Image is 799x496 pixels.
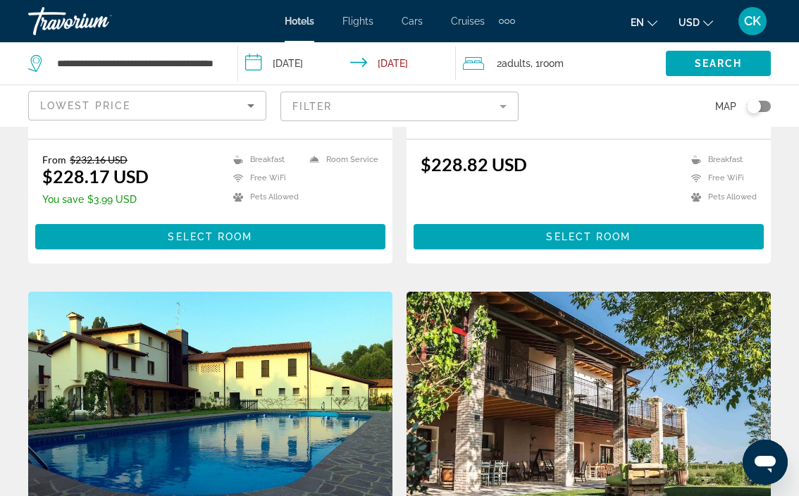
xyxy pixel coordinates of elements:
[42,194,149,205] p: $3.99 USD
[679,12,713,32] button: Change currency
[42,166,149,187] ins: $228.17 USD
[42,194,84,205] span: You save
[531,54,564,73] span: , 1
[40,97,254,114] mat-select: Sort by
[456,42,666,85] button: Travelers: 2 adults, 0 children
[280,91,519,122] button: Filter
[736,100,771,113] button: Toggle map
[40,100,130,111] span: Lowest Price
[743,440,788,485] iframe: Button to launch messaging window
[421,154,527,175] ins: $228.82 USD
[28,3,169,39] a: Travorium
[684,173,757,185] li: Free WiFi
[715,97,736,116] span: Map
[42,154,66,166] span: From
[302,154,378,166] li: Room Service
[414,227,764,242] a: Select Room
[238,42,455,85] button: Check-in date: Dec 2, 2025 Check-out date: Dec 4, 2025
[744,14,761,28] span: CK
[35,227,385,242] a: Select Room
[734,6,771,36] button: User Menu
[666,51,771,76] button: Search
[684,154,757,166] li: Breakfast
[342,15,373,27] a: Flights
[540,58,564,69] span: Room
[402,15,423,27] a: Cars
[546,231,631,242] span: Select Room
[70,154,128,166] del: $232.16 USD
[35,224,385,249] button: Select Room
[451,15,485,27] a: Cruises
[226,154,302,166] li: Breakfast
[679,17,700,28] span: USD
[226,173,302,185] li: Free WiFi
[499,10,515,32] button: Extra navigation items
[414,224,764,249] button: Select Room
[695,58,743,69] span: Search
[684,191,757,203] li: Pets Allowed
[631,12,657,32] button: Change language
[285,15,314,27] a: Hotels
[497,54,531,73] span: 2
[502,58,531,69] span: Adults
[168,231,252,242] span: Select Room
[631,17,644,28] span: en
[226,191,302,203] li: Pets Allowed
